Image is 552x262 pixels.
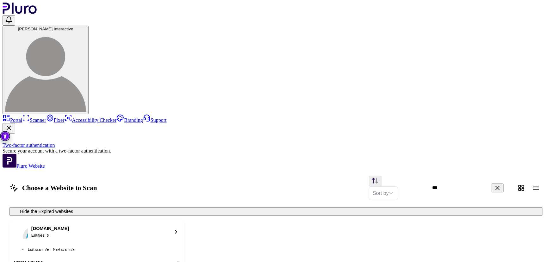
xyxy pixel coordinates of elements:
img: Leos Interactive [5,31,86,112]
button: [PERSON_NAME] InteractiveLeos Interactive [3,26,89,114]
span: [PERSON_NAME] Interactive [18,27,73,31]
li: Last scan : [27,246,50,252]
a: Accessibility Checker [65,117,117,123]
button: Hide the Expired websites [9,207,543,216]
div: Set sorting [369,186,398,200]
a: Support [143,117,167,123]
a: Portal [3,117,22,123]
div: Secure your account with a two-factor authentication. [3,148,549,154]
div: Two-factor authentication [3,142,549,148]
div: Entities: [31,233,69,238]
a: Open Pluro Website [3,163,45,169]
a: Branding [116,117,143,123]
div: [DOMAIN_NAME] [31,226,69,231]
a: Two-factor authentication [3,134,549,148]
input: Website Search [428,182,527,194]
span: n/a [69,247,74,251]
li: Next scan : [52,246,75,252]
button: Change content view type to table [530,182,543,194]
button: Clear search field [492,184,504,192]
h1: Choose a Website to Scan [9,184,97,193]
a: Scanner [22,117,46,123]
button: Change sorting direction [369,176,381,186]
span: n/a [44,247,49,251]
button: Open notifications, you have 0 new notifications [3,15,15,26]
a: Fixer [46,117,65,123]
a: Logo [3,9,37,15]
aside: Sidebar menu [3,114,549,169]
button: Close Two-factor authentication notification [3,123,15,134]
div: 0 [47,233,49,238]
